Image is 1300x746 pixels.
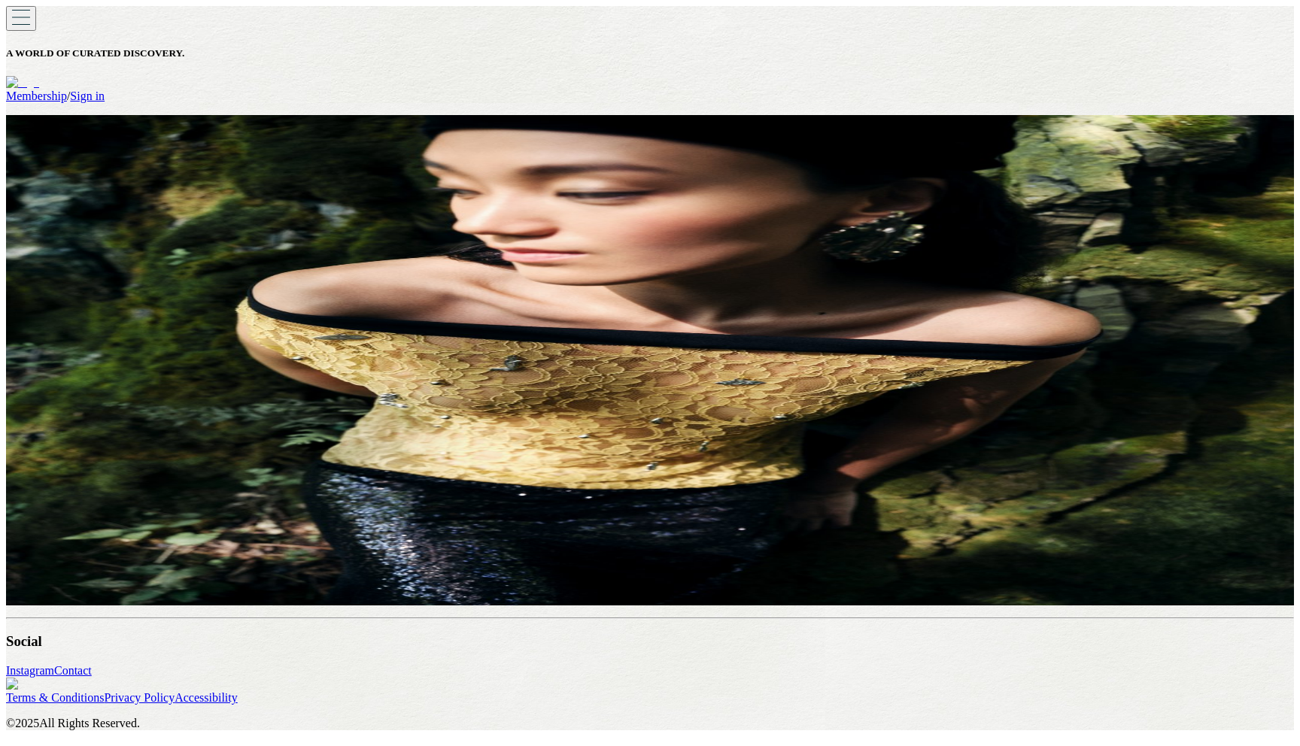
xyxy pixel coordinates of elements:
[6,89,67,102] a: Membership
[6,633,1294,650] h3: Social
[6,717,1294,730] p: © 2025 All Rights Reserved.
[54,664,92,677] a: Contact
[6,115,1294,605] img: background
[6,691,104,704] a: Terms & Conditions
[70,89,105,102] a: Sign in
[6,76,39,89] img: logo
[104,691,175,704] a: Privacy Policy
[6,678,39,691] img: logo
[6,664,54,677] a: Instagram
[6,47,1294,59] h5: A WORLD OF CURATED DISCOVERY.
[67,89,70,102] span: /
[175,691,238,704] a: Accessibility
